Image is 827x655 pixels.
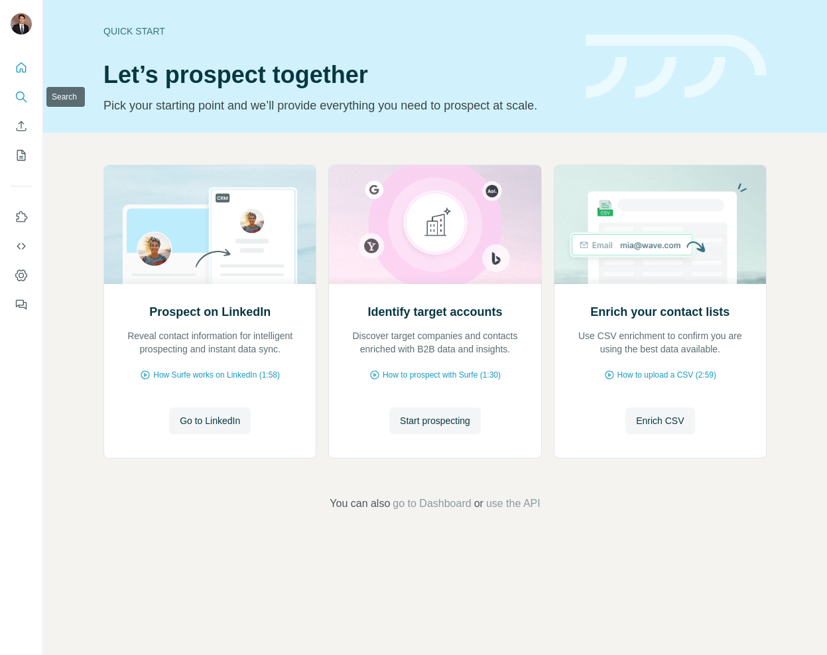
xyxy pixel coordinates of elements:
[11,234,32,258] button: Use Surfe API
[617,369,716,381] span: How to upload a CSV (2:59)
[11,114,32,138] button: Enrich CSV
[11,56,32,80] button: Quick start
[328,165,541,284] img: Identify target accounts
[11,293,32,317] button: Feedback
[400,414,470,427] span: Start prospecting
[103,62,570,88] h1: Let’s prospect together
[625,407,694,434] button: Enrich CSV
[474,496,483,512] span: or
[367,303,502,321] h2: Identify target accounts
[383,369,501,381] span: How to prospect with Surfe (1:30)
[636,414,684,427] span: Enrich CSV
[11,13,32,35] img: Avatar
[149,303,271,321] h2: Prospect on LinkedIn
[342,329,527,356] p: Discover target companies and contacts enriched with B2B data and insights.
[330,496,390,512] span: You can also
[103,96,570,115] p: Pick your starting point and we’ll provide everything you need to prospect at scale.
[103,165,316,284] img: Prospect on LinkedIn
[568,329,753,356] p: Use CSV enrichment to confirm you are using the best data available.
[11,143,32,167] button: My lists
[153,369,280,381] span: How Surfe works on LinkedIn (1:58)
[11,85,32,109] button: Search
[11,263,32,287] button: Dashboard
[169,407,251,434] button: Go to LinkedIn
[11,205,32,229] button: Use Surfe on LinkedIn
[180,414,240,427] span: Go to LinkedIn
[103,25,570,38] div: Quick start
[586,35,767,99] img: banner
[554,165,767,284] img: Enrich your contact lists
[590,303,730,321] h2: Enrich your contact lists
[117,329,302,356] p: Reveal contact information for intelligent prospecting and instant data sync.
[393,496,471,512] button: go to Dashboard
[486,496,541,512] button: use the API
[389,407,481,434] button: Start prospecting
